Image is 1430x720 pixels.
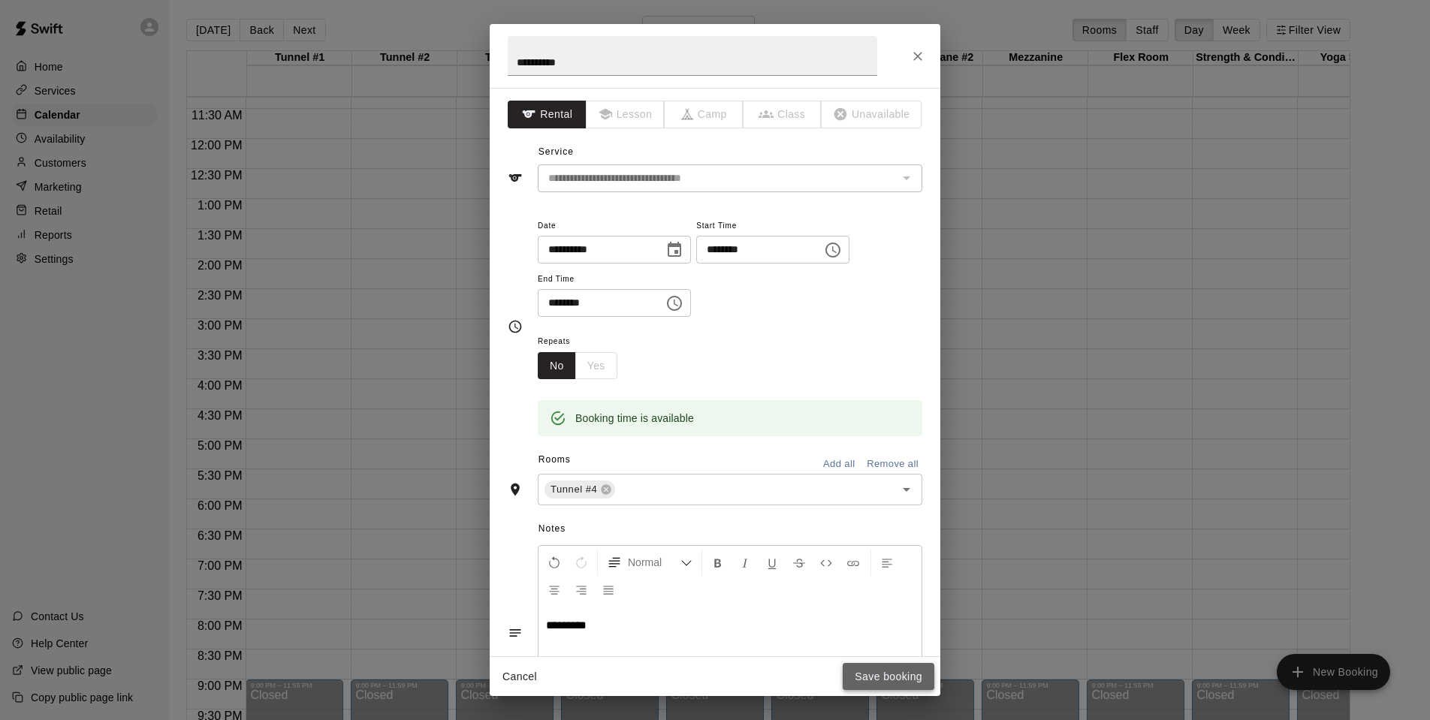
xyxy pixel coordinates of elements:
[545,482,603,497] span: Tunnel #4
[587,101,665,128] span: The type of an existing booking cannot be changed
[813,549,839,576] button: Insert Code
[818,235,848,265] button: Choose time, selected time is 12:30 PM
[545,481,615,499] div: Tunnel #4
[538,352,576,380] button: No
[538,352,617,380] div: outlined button group
[601,549,698,576] button: Formatting Options
[696,216,849,236] span: Start Time
[538,216,691,236] span: Date
[705,549,731,576] button: Format Bold
[904,43,931,70] button: Close
[786,549,812,576] button: Format Strikethrough
[508,625,523,640] svg: Notes
[822,101,922,128] span: The type of an existing booking cannot be changed
[569,576,594,603] button: Right Align
[508,319,523,334] svg: Timing
[538,332,629,352] span: Repeats
[539,146,574,157] span: Service
[744,101,822,128] span: The type of an existing booking cannot be changed
[732,549,758,576] button: Format Italics
[659,288,689,318] button: Choose time, selected time is 1:30 PM
[840,549,866,576] button: Insert Link
[665,101,744,128] span: The type of an existing booking cannot be changed
[542,576,567,603] button: Center Align
[896,479,917,500] button: Open
[496,663,544,691] button: Cancel
[508,101,587,128] button: Rental
[575,405,694,432] div: Booking time is available
[539,454,571,465] span: Rooms
[538,270,691,290] span: End Time
[596,576,621,603] button: Justify Align
[659,235,689,265] button: Choose date, selected date is Oct 17, 2025
[628,555,680,570] span: Normal
[863,453,922,476] button: Remove all
[569,549,594,576] button: Redo
[508,482,523,497] svg: Rooms
[539,517,922,541] span: Notes
[874,549,900,576] button: Left Align
[759,549,785,576] button: Format Underline
[542,549,567,576] button: Undo
[815,453,863,476] button: Add all
[508,170,523,185] svg: Service
[843,663,934,691] button: Save booking
[538,164,922,192] div: The service of an existing booking cannot be changed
